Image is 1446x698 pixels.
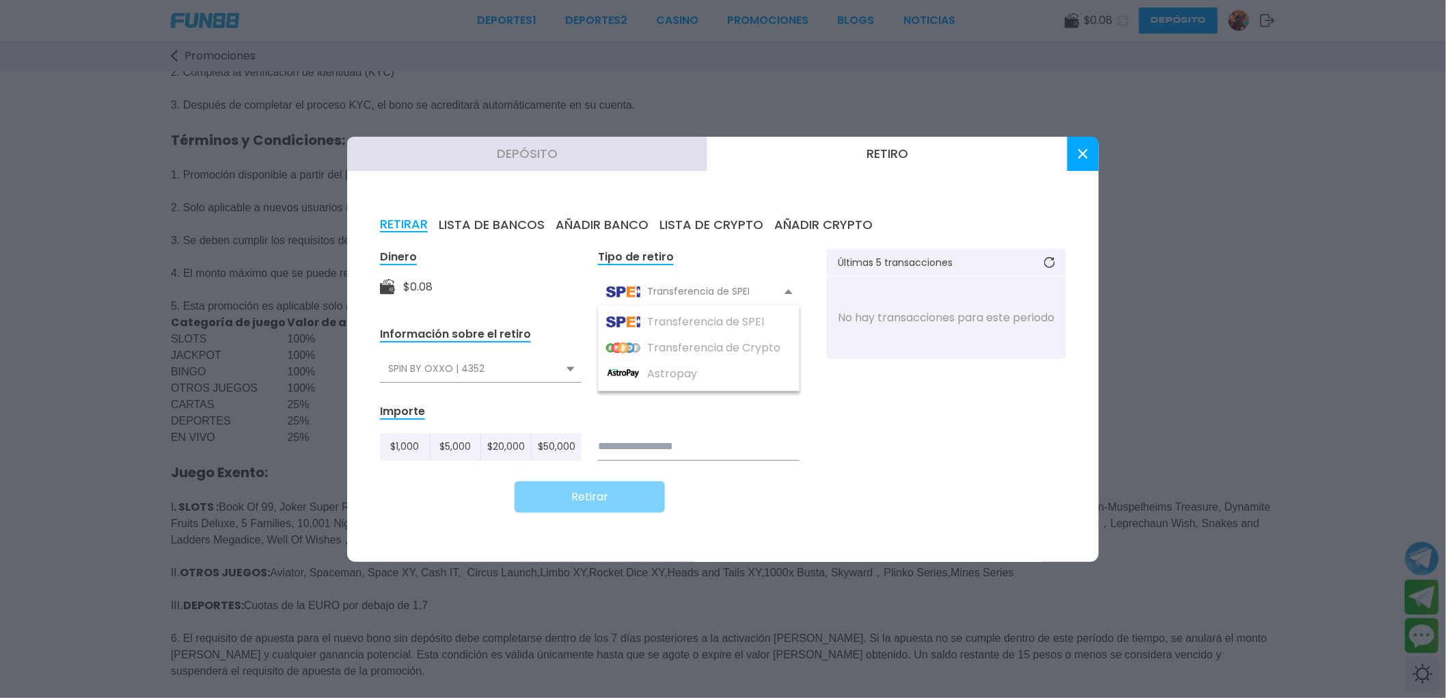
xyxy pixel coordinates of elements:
button: Retiro [707,137,1067,171]
div: Transferencia de Crypto [598,335,800,361]
button: $5,000 [431,433,481,461]
button: LISTA DE BANCOS [439,217,545,232]
div: Tipo de retiro [598,250,674,265]
img: Astropay [606,368,640,379]
p: Últimas 5 transacciones [838,258,953,267]
div: Importe [380,404,425,420]
button: $50,000 [532,433,582,461]
div: Astropay [598,361,800,387]
p: No hay transacciones para este periodo [838,310,1055,326]
div: Transferencia de SPEI [598,309,800,335]
div: Información sobre el retiro [380,327,531,343]
button: Retirar [515,481,665,513]
div: Transferencia de SPEI [598,279,800,305]
button: $20,000 [481,433,532,461]
button: LISTA DE CRYPTO [659,217,763,232]
div: Dinero [380,250,417,265]
button: $1,000 [380,433,431,461]
div: $ 0.08 [403,279,433,295]
img: Transferencia de SPEI [606,317,640,327]
img: Transferencia de Crypto [606,343,640,353]
button: AÑADIR CRYPTO [774,217,873,232]
button: Depósito [347,137,707,171]
button: RETIRAR [380,217,428,232]
button: AÑADIR BANCO [556,217,649,232]
img: Transferencia de SPEI [606,286,640,297]
div: SPIN BY OXXO | 4352 [380,356,582,382]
